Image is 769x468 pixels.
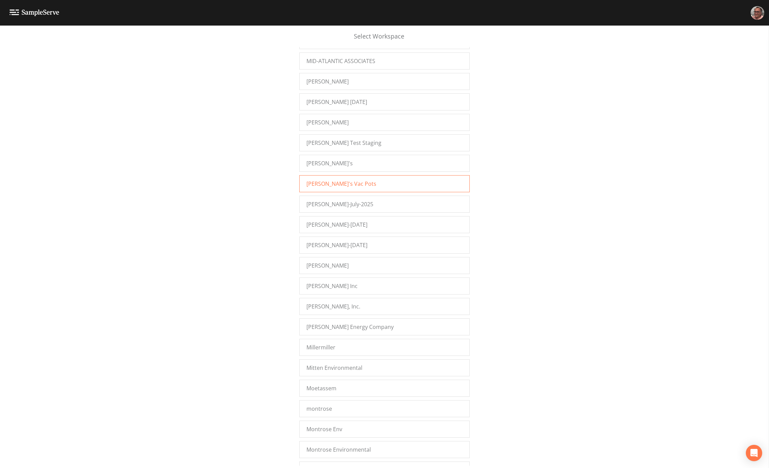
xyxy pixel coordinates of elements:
[299,298,470,315] a: [PERSON_NAME], Inc.
[306,343,335,351] span: Millermiller
[306,180,376,188] span: [PERSON_NAME]'s Vac Pots
[299,277,470,295] a: [PERSON_NAME] Inc
[306,384,336,392] span: Moetassem
[299,134,470,151] a: [PERSON_NAME] Test Staging
[306,241,367,249] span: [PERSON_NAME]-[DATE]
[306,159,353,167] span: [PERSON_NAME]'s
[299,421,470,438] a: Montrose Env
[299,52,470,70] a: MID-ATLANTIC ASSOCIATES
[299,155,470,172] a: [PERSON_NAME]'s
[306,261,349,270] span: [PERSON_NAME]
[306,364,362,372] span: Mitten Environmental
[299,73,470,90] a: [PERSON_NAME]
[299,93,470,110] a: [PERSON_NAME] [DATE]
[299,32,470,47] div: Select Workspace
[299,359,470,376] a: Mitten Environmental
[299,175,470,192] a: [PERSON_NAME]'s Vac Pots
[299,216,470,233] a: [PERSON_NAME]-[DATE]
[306,139,381,147] span: [PERSON_NAME] Test Staging
[299,318,470,335] a: [PERSON_NAME] Energy Company
[299,400,470,417] a: montrose
[306,200,373,208] span: [PERSON_NAME]-July-2025
[306,221,367,229] span: [PERSON_NAME]-[DATE]
[299,441,470,458] a: Montrose Environmental
[751,6,764,20] img: e2d790fa78825a4bb76dcb6ab311d44c
[306,57,375,65] span: MID-ATLANTIC ASSOCIATES
[306,323,394,331] span: [PERSON_NAME] Energy Company
[299,237,470,254] a: [PERSON_NAME]-[DATE]
[306,98,367,106] span: [PERSON_NAME] [DATE]
[306,425,342,433] span: Montrose Env
[306,446,371,454] span: Montrose Environmental
[299,196,470,213] a: [PERSON_NAME]-July-2025
[746,445,762,461] div: Open Intercom Messenger
[10,10,59,16] img: logo
[299,114,470,131] a: [PERSON_NAME]
[306,77,349,86] span: [PERSON_NAME]
[306,405,332,413] span: montrose
[299,339,470,356] a: Millermiller
[299,257,470,274] a: [PERSON_NAME]
[306,302,360,311] span: [PERSON_NAME], Inc.
[299,380,470,397] a: Moetassem
[306,118,349,126] span: [PERSON_NAME]
[306,282,358,290] span: [PERSON_NAME] Inc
